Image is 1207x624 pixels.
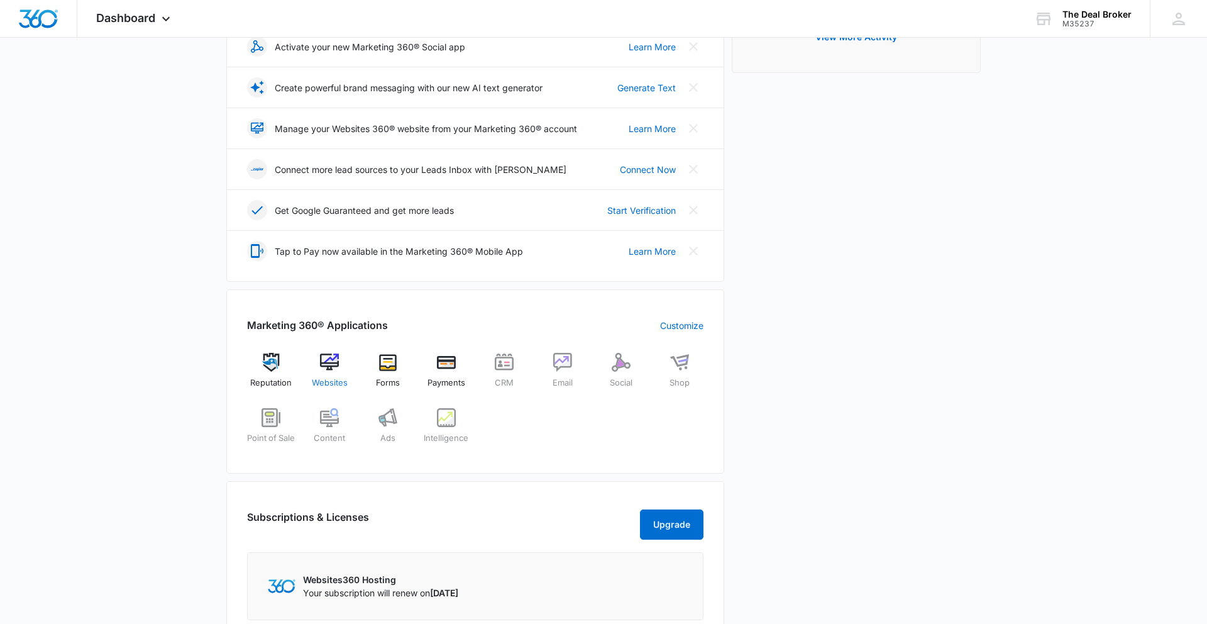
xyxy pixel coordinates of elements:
p: Connect more lead sources to your Leads Inbox with [PERSON_NAME] [275,163,566,176]
span: Shop [670,377,690,389]
button: Upgrade [640,510,703,540]
div: account id [1062,19,1132,28]
p: Websites360 Hosting [303,573,458,586]
span: Websites [312,377,348,389]
a: Websites [306,353,354,398]
img: Marketing 360 Logo [268,579,295,593]
a: Forms [364,353,412,398]
h2: Subscriptions & Licenses [247,510,369,535]
a: Connect Now [620,163,676,176]
a: Payments [422,353,470,398]
a: Social [597,353,646,398]
span: Reputation [250,377,292,389]
button: Close [683,241,703,261]
a: Ads [364,408,412,454]
button: Close [683,159,703,179]
span: Social [610,377,632,389]
p: Activate your new Marketing 360® Social app [275,40,465,53]
button: Close [683,118,703,138]
a: Learn More [629,245,676,258]
p: Tap to Pay now available in the Marketing 360® Mobile App [275,245,523,258]
a: Customize [660,319,703,332]
span: CRM [495,377,514,389]
span: Intelligence [424,432,468,445]
span: Content [314,432,345,445]
span: Forms [376,377,400,389]
button: Close [683,36,703,57]
span: Dashboard [96,11,155,25]
a: Start Verification [607,204,676,217]
a: Reputation [247,353,295,398]
p: Manage your Websites 360® website from your Marketing 360® account [275,122,577,135]
div: account name [1062,9,1132,19]
p: Your subscription will renew on [303,586,458,599]
p: Create powerful brand messaging with our new AI text generator [275,81,543,94]
a: Learn More [629,122,676,135]
p: Get Google Guaranteed and get more leads [275,204,454,217]
span: Email [553,377,573,389]
a: CRM [480,353,529,398]
a: Point of Sale [247,408,295,454]
a: Content [306,408,354,454]
a: Learn More [629,40,676,53]
button: Close [683,77,703,97]
span: [DATE] [430,588,458,598]
a: Email [539,353,587,398]
span: Payments [427,377,465,389]
h2: Marketing 360® Applications [247,318,388,333]
button: Close [683,200,703,220]
a: Intelligence [422,408,470,454]
a: Shop [655,353,703,398]
span: Ads [380,432,395,445]
a: Generate Text [617,81,676,94]
span: Point of Sale [247,432,295,445]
